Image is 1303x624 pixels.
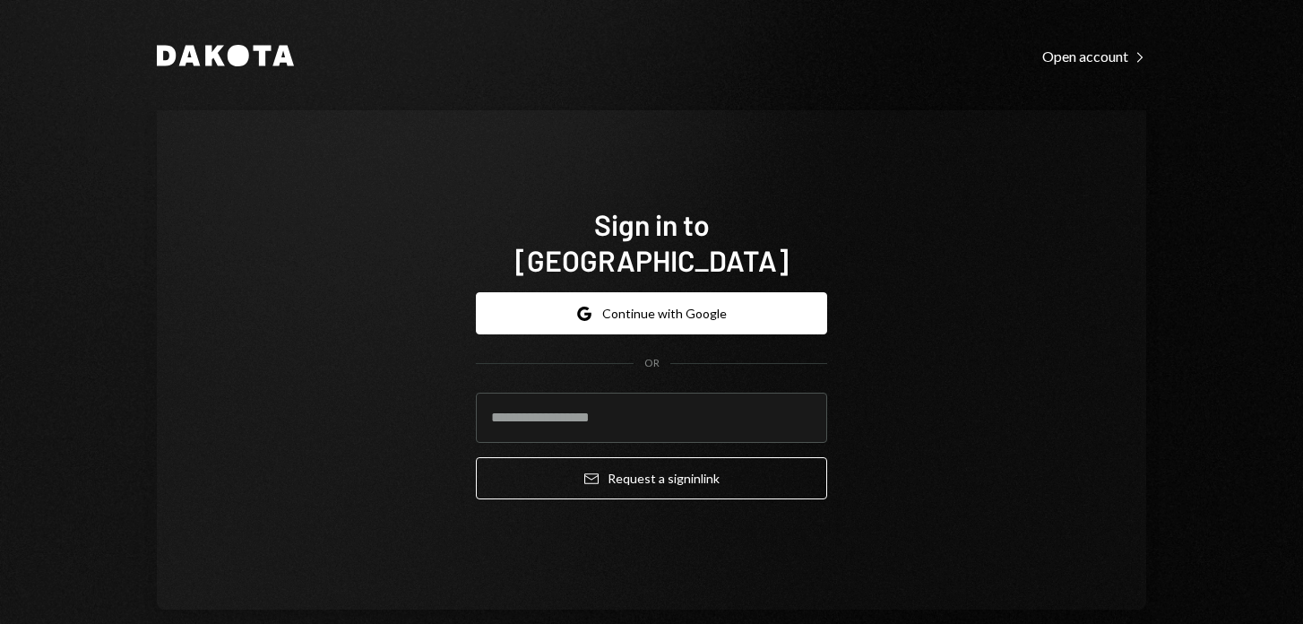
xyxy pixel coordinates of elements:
[476,457,827,499] button: Request a signinlink
[476,206,827,278] h1: Sign in to [GEOGRAPHIC_DATA]
[476,292,827,334] button: Continue with Google
[1042,48,1146,65] div: Open account
[644,356,660,371] div: OR
[1042,46,1146,65] a: Open account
